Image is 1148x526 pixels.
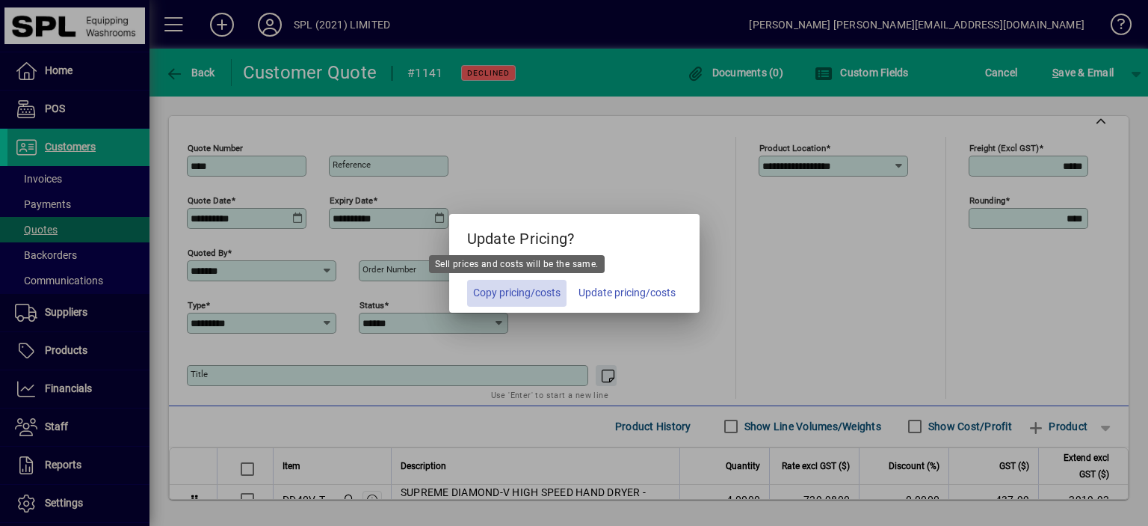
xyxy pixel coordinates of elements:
[467,280,567,307] button: Copy pricing/costs
[429,255,605,273] div: Sell prices and costs will be the same.
[473,285,561,301] span: Copy pricing/costs
[578,285,676,301] span: Update pricing/costs
[449,214,700,257] h5: Update Pricing?
[573,280,682,307] button: Update pricing/costs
